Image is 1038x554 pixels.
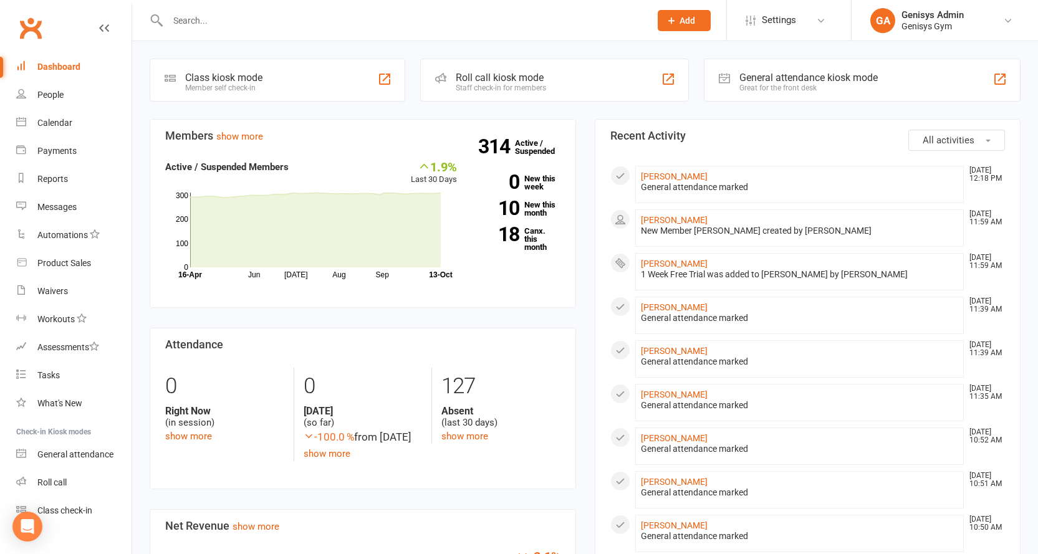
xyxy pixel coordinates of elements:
[185,72,262,84] div: Class kiosk mode
[165,338,560,351] h3: Attendance
[476,199,519,217] strong: 10
[304,368,422,405] div: 0
[441,368,560,405] div: 127
[641,302,708,312] a: [PERSON_NAME]
[476,174,560,191] a: 0New this week
[16,81,132,109] a: People
[476,227,560,251] a: 18Canx. this month
[304,405,422,417] strong: [DATE]
[441,405,560,417] strong: Absent
[476,201,560,217] a: 10New this month
[37,505,92,515] div: Class check-in
[16,109,132,137] a: Calendar
[963,166,1004,183] time: [DATE] 12:18 PM
[16,497,132,525] a: Class kiosk mode
[165,520,560,532] h3: Net Revenue
[641,433,708,443] a: [PERSON_NAME]
[411,160,457,186] div: Last 30 Days
[641,477,708,487] a: [PERSON_NAME]
[165,368,284,405] div: 0
[304,431,354,443] span: -100.0 %
[923,135,974,146] span: All activities
[901,21,964,32] div: Genisys Gym
[641,215,708,225] a: [PERSON_NAME]
[16,361,132,389] a: Tasks
[963,210,1004,226] time: [DATE] 11:59 AM
[37,202,77,212] div: Messages
[411,160,457,173] div: 1.9%
[37,477,67,487] div: Roll call
[641,400,959,411] div: General attendance marked
[304,405,422,429] div: (so far)
[16,249,132,277] a: Product Sales
[515,130,570,165] a: 314Active / Suspended
[185,84,262,92] div: Member self check-in
[15,12,46,44] a: Clubworx
[16,137,132,165] a: Payments
[963,341,1004,357] time: [DATE] 11:39 AM
[16,277,132,305] a: Waivers
[478,137,515,156] strong: 314
[641,226,959,236] div: New Member [PERSON_NAME] created by [PERSON_NAME]
[641,346,708,356] a: [PERSON_NAME]
[304,429,422,446] div: from [DATE]
[16,441,132,469] a: General attendance kiosk mode
[476,225,519,244] strong: 18
[610,130,1006,142] h3: Recent Activity
[870,8,895,33] div: GA
[441,405,560,429] div: (last 30 days)
[963,297,1004,313] time: [DATE] 11:39 AM
[16,389,132,418] a: What's New
[16,193,132,221] a: Messages
[216,131,263,142] a: show more
[37,146,77,156] div: Payments
[641,389,708,399] a: [PERSON_NAME]
[37,342,99,352] div: Assessments
[739,72,878,84] div: General attendance kiosk mode
[37,230,88,240] div: Automations
[641,520,708,530] a: [PERSON_NAME]
[16,53,132,81] a: Dashboard
[165,431,212,442] a: show more
[16,333,132,361] a: Assessments
[963,428,1004,444] time: [DATE] 10:52 AM
[37,398,82,408] div: What's New
[641,356,959,367] div: General attendance marked
[37,286,68,296] div: Waivers
[680,16,695,26] span: Add
[37,258,91,268] div: Product Sales
[641,313,959,323] div: General attendance marked
[37,118,72,128] div: Calendar
[641,444,959,454] div: General attendance marked
[963,384,1004,401] time: [DATE] 11:35 AM
[37,370,60,380] div: Tasks
[37,314,75,324] div: Workouts
[16,305,132,333] a: Workouts
[165,130,560,142] h3: Members
[739,84,878,92] div: Great for the front desk
[641,531,959,542] div: General attendance marked
[658,10,711,31] button: Add
[37,62,80,72] div: Dashboard
[304,448,350,459] a: show more
[165,161,289,173] strong: Active / Suspended Members
[441,431,488,442] a: show more
[165,405,284,429] div: (in session)
[164,12,642,29] input: Search...
[963,254,1004,270] time: [DATE] 11:59 AM
[456,84,546,92] div: Staff check-in for members
[16,469,132,497] a: Roll call
[901,9,964,21] div: Genisys Admin
[37,174,68,184] div: Reports
[456,72,546,84] div: Roll call kiosk mode
[641,171,708,181] a: [PERSON_NAME]
[908,130,1005,151] button: All activities
[37,90,64,100] div: People
[762,6,796,34] span: Settings
[16,165,132,193] a: Reports
[641,182,959,193] div: General attendance marked
[233,521,279,532] a: show more
[641,487,959,498] div: General attendance marked
[641,259,708,269] a: [PERSON_NAME]
[641,269,959,280] div: 1 Week Free Trial was added to [PERSON_NAME] by [PERSON_NAME]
